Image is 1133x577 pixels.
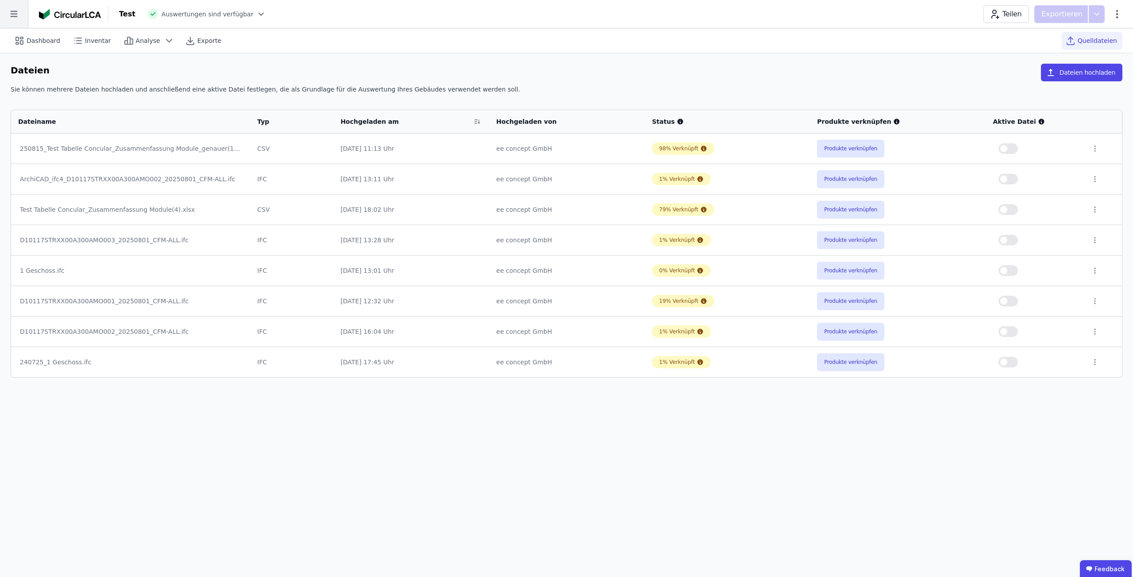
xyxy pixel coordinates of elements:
[39,9,101,19] img: Concular
[496,358,638,367] div: ee concept GmbH
[162,10,254,19] span: Auswertungen sind verfügbar
[659,267,695,274] div: 0% Verknüpft
[20,327,241,336] div: D10117STRXX00A300AMO002_20250801_CFM-ALL.ifc
[257,175,326,183] div: IFC
[496,205,638,214] div: ee concept GmbH
[257,205,326,214] div: CSV
[496,175,638,183] div: ee concept GmbH
[136,36,160,45] span: Analyse
[496,327,638,336] div: ee concept GmbH
[659,237,695,244] div: 1% Verknüpft
[817,353,884,371] button: Produkte verknüpfen
[20,175,241,183] div: ArchiCAD_ifc4_D10117STRXX00A300AMO002_20250801_CFM-ALL.ifc
[20,236,241,245] div: D10117STRXX00A300AMO003_20250801_CFM-ALL.ifc
[652,117,803,126] div: Status
[257,327,326,336] div: IFC
[817,140,884,157] button: Produkte verknüpfen
[1041,9,1084,19] p: Exportieren
[340,117,470,126] div: Hochgeladen am
[1041,64,1122,81] button: Dateien hochladen
[817,292,884,310] button: Produkte verknüpfen
[11,64,50,78] h6: Dateien
[340,358,482,367] div: [DATE] 17:45 Uhr
[20,358,241,367] div: 240725_1 Geschoss.ifc
[659,298,698,305] div: 19% Verknüpft
[340,266,482,275] div: [DATE] 13:01 Uhr
[340,205,482,214] div: [DATE] 18:02 Uhr
[340,236,482,245] div: [DATE] 13:28 Uhr
[20,205,241,214] div: Test Tabelle Concular_Zusammenfassung Module(4).xlsx
[257,266,326,275] div: IFC
[257,358,326,367] div: IFC
[1078,36,1117,45] span: Quelldateien
[817,323,884,340] button: Produkte verknüpfen
[817,231,884,249] button: Produkte verknüpfen
[340,175,482,183] div: [DATE] 13:11 Uhr
[659,206,698,213] div: 79% Verknüpft
[496,297,638,306] div: ee concept GmbH
[340,297,482,306] div: [DATE] 12:32 Uhr
[659,328,695,335] div: 1% Verknüpft
[20,297,241,306] div: D10117STRXX00A300AMO001_20250801_CFM-ALL.ifc
[659,176,695,183] div: 1% Verknüpft
[257,297,326,306] div: IFC
[817,170,884,188] button: Produkte verknüpfen
[11,85,1122,101] div: Sie können mehrere Dateien hochladen und anschließend eine aktive Datei festlegen, die als Grundl...
[496,117,626,126] div: Hochgeladen von
[85,36,111,45] span: Inventar
[659,145,698,152] div: 98% Verknüpft
[257,144,326,153] div: CSV
[197,36,221,45] span: Exporte
[817,117,979,126] div: Produkte verknüpfen
[340,327,482,336] div: [DATE] 16:04 Uhr
[119,9,135,19] div: Test
[993,117,1077,126] div: Aktive Datei
[257,117,316,126] div: Typ
[659,359,695,366] div: 1% Verknüpft
[817,201,884,218] button: Produkte verknüpfen
[983,5,1029,23] button: Teilen
[18,117,231,126] div: Dateiname
[27,36,60,45] span: Dashboard
[496,266,638,275] div: ee concept GmbH
[817,262,884,279] button: Produkte verknüpfen
[257,236,326,245] div: IFC
[340,144,482,153] div: [DATE] 11:13 Uhr
[20,144,241,153] div: 250815_Test Tabelle Concular_Zusammenfassung Module_genauer(1).xlsx
[496,236,638,245] div: ee concept GmbH
[20,266,241,275] div: 1 Geschoss.ifc
[496,144,638,153] div: ee concept GmbH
